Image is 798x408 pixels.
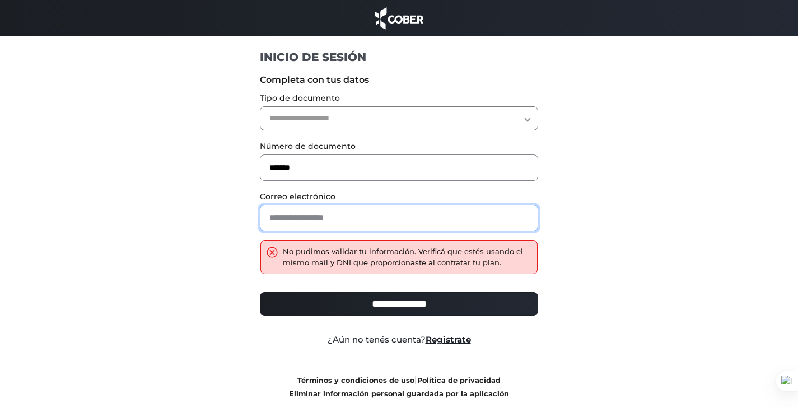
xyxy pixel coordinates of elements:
[260,50,538,64] h1: INICIO DE SESIÓN
[260,191,538,203] label: Correo electrónico
[251,334,547,346] div: ¿Aún no tenés cuenta?
[289,390,509,398] a: Eliminar información personal guardada por la aplicación
[251,373,547,400] div: |
[297,376,414,384] a: Términos y condiciones de uso
[260,92,538,104] label: Tipo de documento
[417,376,501,384] a: Política de privacidad
[283,246,531,268] div: No pudimos validar tu información. Verificá que estés usando el mismo mail y DNI que proporcionas...
[260,73,538,87] label: Completa con tus datos
[372,6,427,31] img: cober_marca.png
[426,334,471,345] a: Registrate
[260,140,538,152] label: Número de documento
